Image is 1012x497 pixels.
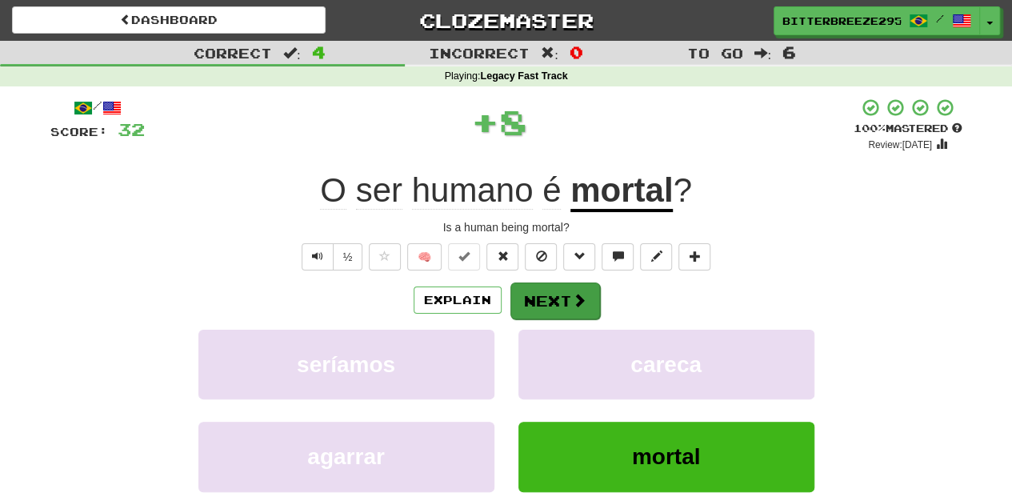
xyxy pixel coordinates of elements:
button: 🧠 [407,243,442,271]
span: Correct [194,45,272,61]
div: Text-to-speech controls [298,243,363,271]
span: Score: [50,125,108,138]
span: / [936,13,944,24]
span: + [471,98,499,146]
button: Favorite sentence (alt+f) [369,243,401,271]
div: / [50,98,145,118]
a: Dashboard [12,6,326,34]
strong: Legacy Fast Track [480,70,567,82]
button: Ignore sentence (alt+i) [525,243,557,271]
a: Clozemaster [350,6,663,34]
button: Discuss sentence (alt+u) [602,243,634,271]
span: 4 [312,42,326,62]
span: 6 [782,42,796,62]
span: agarrar [307,444,385,469]
button: seríamos [198,330,494,399]
a: BitterBreeze2956 / [774,6,980,35]
span: 0 [570,42,583,62]
button: Reset to 0% Mastered (alt+r) [486,243,518,271]
span: 8 [499,102,527,142]
span: 100 % [854,122,886,134]
span: seríamos [297,352,395,377]
span: ser [356,171,402,210]
button: careca [518,330,814,399]
span: mortal [632,444,701,469]
span: humano [412,171,534,210]
span: : [754,46,771,60]
span: Incorrect [429,45,530,61]
button: ½ [333,243,363,271]
small: Review: [DATE] [868,139,932,150]
button: mortal [518,422,814,491]
button: Grammar (alt+g) [563,243,595,271]
button: Edit sentence (alt+d) [640,243,672,271]
span: BitterBreeze2956 [782,14,901,28]
button: Explain [414,287,502,314]
span: careca [630,352,702,377]
span: ? [673,171,691,209]
span: : [283,46,301,60]
span: To go [686,45,742,61]
span: 32 [118,119,145,139]
button: Set this sentence to 100% Mastered (alt+m) [448,243,480,271]
button: Next [510,283,600,319]
div: Mastered [854,122,962,136]
div: Is a human being mortal? [50,219,962,235]
u: mortal [570,171,673,212]
span: é [542,171,561,210]
button: Play sentence audio (ctl+space) [302,243,334,271]
button: Add to collection (alt+a) [678,243,710,271]
span: O [320,171,346,210]
span: : [541,46,558,60]
button: agarrar [198,422,494,491]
